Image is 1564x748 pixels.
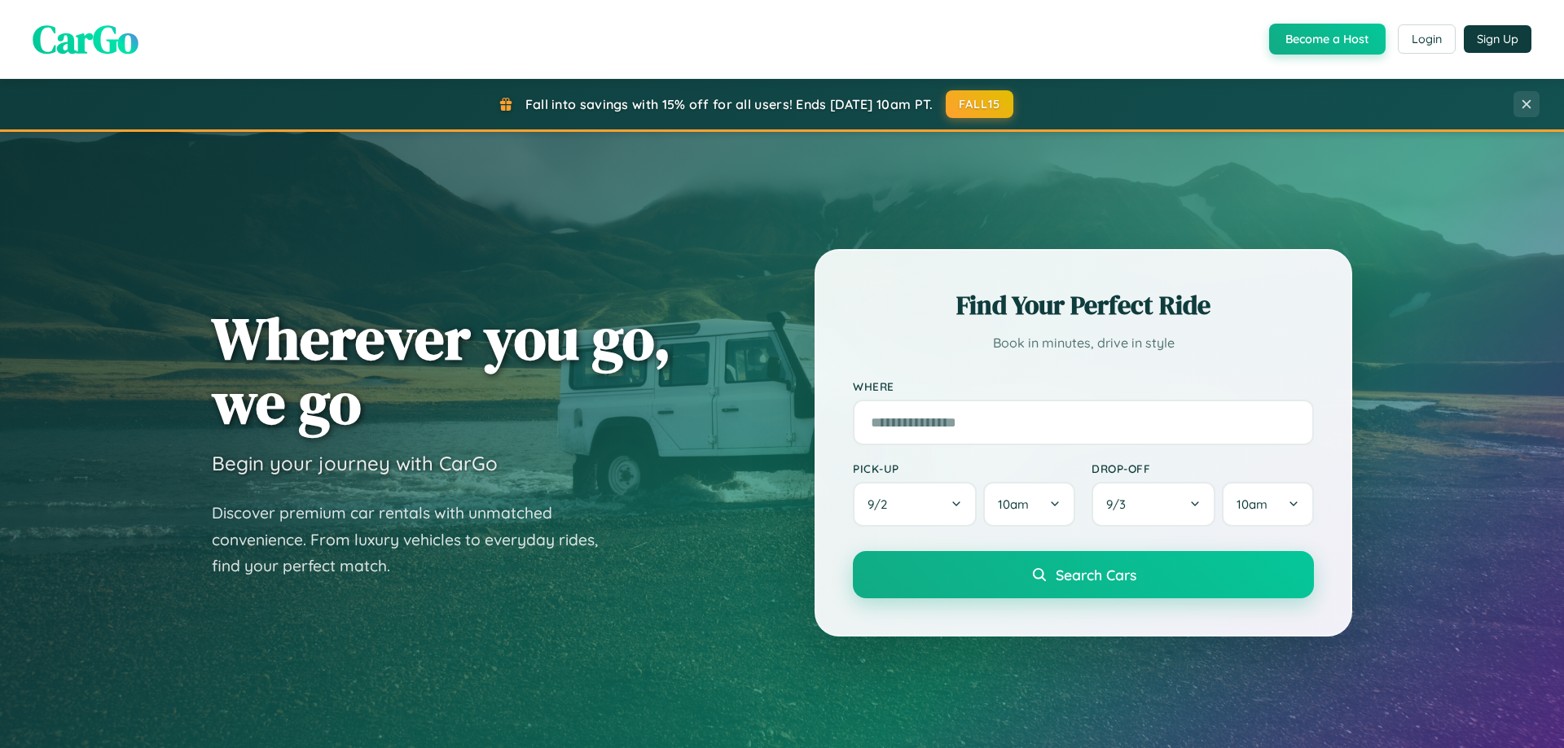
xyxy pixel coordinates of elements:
[212,500,619,580] p: Discover premium car rentals with unmatched convenience. From luxury vehicles to everyday rides, ...
[1398,24,1456,54] button: Login
[1056,566,1136,584] span: Search Cars
[1092,461,1314,475] label: Drop-off
[212,451,498,475] h3: Begin your journey with CarGo
[853,379,1314,393] label: Where
[1237,496,1267,512] span: 10am
[998,496,1029,512] span: 10am
[868,496,895,512] span: 9 / 2
[853,461,1075,475] label: Pick-up
[1106,496,1134,512] span: 9 / 3
[853,551,1314,598] button: Search Cars
[1464,25,1531,53] button: Sign Up
[946,90,1014,118] button: FALL15
[983,482,1075,527] button: 10am
[1092,482,1215,527] button: 9/3
[853,331,1314,355] p: Book in minutes, drive in style
[1222,482,1314,527] button: 10am
[525,96,934,112] span: Fall into savings with 15% off for all users! Ends [DATE] 10am PT.
[1269,24,1386,55] button: Become a Host
[853,287,1314,323] h2: Find Your Perfect Ride
[212,306,671,435] h1: Wherever you go, we go
[853,482,977,527] button: 9/2
[33,12,138,66] span: CarGo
